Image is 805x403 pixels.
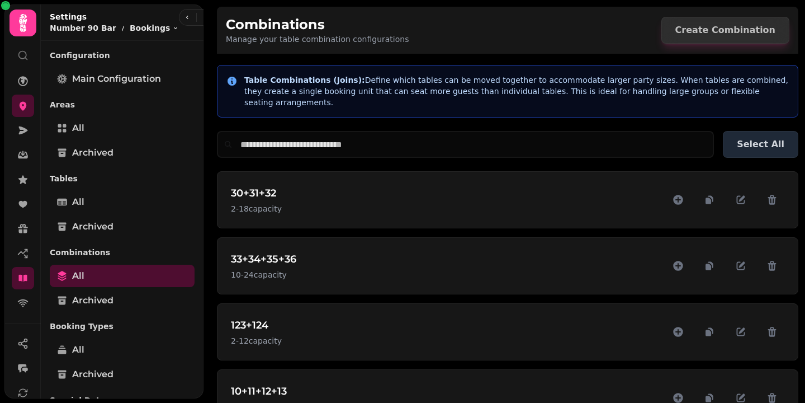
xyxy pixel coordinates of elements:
span: Main Configuration [72,72,161,86]
span: 2 - 18 capacity [231,203,282,214]
h1: Combinations [226,16,409,34]
a: Main Configuration [50,68,195,90]
span: All [72,343,84,357]
p: Tables [50,168,195,189]
span: All [72,121,84,135]
h3: 10+11+12+13 [231,383,287,399]
a: All [50,265,195,287]
a: Archived [50,215,195,238]
span: Select All [737,140,784,149]
span: Archived [72,220,113,233]
button: Select All [723,131,798,158]
span: 10 - 24 capacity [231,269,287,280]
p: Number 90 Bar [50,22,116,34]
button: Bookings [130,22,179,34]
button: Generate extra combinations [666,188,690,212]
strong: Table Combinations (Joins): [244,76,365,85]
button: Generate extra combinations [666,254,690,278]
button: Create Combination [661,17,789,44]
a: All [50,117,195,139]
span: Create Combination [675,26,775,35]
p: Combinations [50,242,195,263]
nav: breadcrumb [50,22,179,34]
p: Manage your table combination configurations [226,34,409,45]
a: Archived [50,142,195,164]
a: Archived [50,289,195,312]
h3: 33+34+35+36 [231,251,296,267]
div: Define which tables can be moved together to accommodate larger party sizes. When tables are comb... [244,74,789,108]
span: All [72,269,84,283]
span: Archived [72,368,113,381]
span: All [72,195,84,209]
a: All [50,339,195,361]
span: Archived [72,294,113,307]
span: 2 - 12 capacity [231,335,282,346]
h2: Settings [50,11,179,22]
span: Archived [72,146,113,160]
h3: 123+124 [231,317,282,333]
button: Generate extra combinations [666,320,690,344]
a: All [50,191,195,213]
p: Areas [50,95,195,115]
h3: 30+31+32 [231,185,282,201]
p: Configuration [50,45,195,65]
a: Archived [50,363,195,386]
p: Booking Types [50,316,195,336]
